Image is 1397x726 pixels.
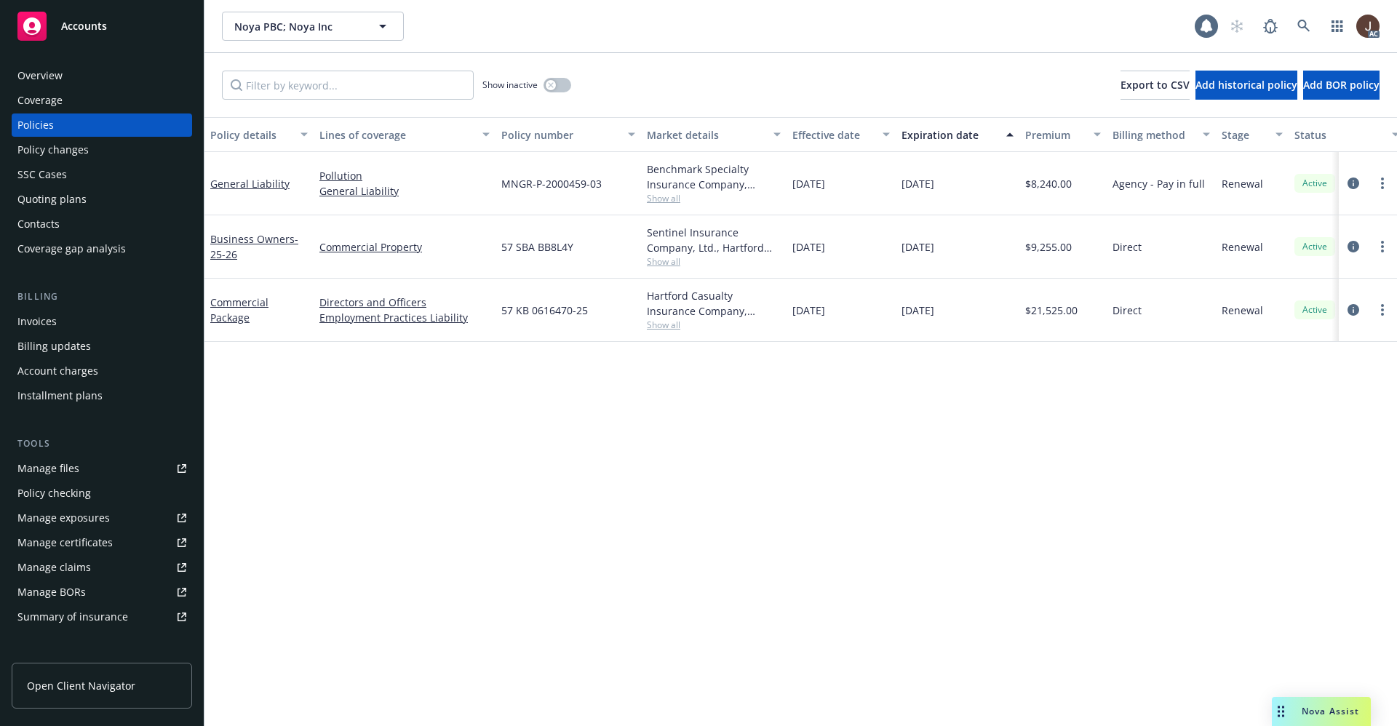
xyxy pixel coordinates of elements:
[234,19,360,34] span: Noya PBC; Noya Inc
[896,117,1019,152] button: Expiration date
[17,188,87,211] div: Quoting plans
[647,127,765,143] div: Market details
[12,188,192,211] a: Quoting plans
[12,384,192,407] a: Installment plans
[12,138,192,161] a: Policy changes
[1019,117,1107,152] button: Premium
[12,163,192,186] a: SSC Cases
[17,64,63,87] div: Overview
[1113,127,1194,143] div: Billing method
[12,531,192,554] a: Manage certificates
[12,6,192,47] a: Accounts
[1222,12,1251,41] a: Start snowing
[1374,238,1391,255] a: more
[1025,127,1085,143] div: Premium
[482,79,538,91] span: Show inactive
[792,303,825,318] span: [DATE]
[1195,78,1297,92] span: Add historical policy
[319,239,490,255] a: Commercial Property
[12,89,192,112] a: Coverage
[1195,71,1297,100] button: Add historical policy
[1025,176,1072,191] span: $8,240.00
[17,310,57,333] div: Invoices
[1300,303,1329,316] span: Active
[319,168,490,183] a: Pollution
[647,319,781,331] span: Show all
[17,482,91,505] div: Policy checking
[1374,175,1391,192] a: more
[12,212,192,236] a: Contacts
[1272,697,1371,726] button: Nova Assist
[902,239,934,255] span: [DATE]
[1222,176,1263,191] span: Renewal
[1345,175,1362,192] a: circleInformation
[1025,303,1078,318] span: $21,525.00
[647,255,781,268] span: Show all
[17,212,60,236] div: Contacts
[641,117,787,152] button: Market details
[12,506,192,530] a: Manage exposures
[319,295,490,310] a: Directors and Officers
[17,605,128,629] div: Summary of insurance
[12,290,192,304] div: Billing
[17,163,67,186] div: SSC Cases
[1345,238,1362,255] a: circleInformation
[319,183,490,199] a: General Liability
[12,310,192,333] a: Invoices
[27,678,135,693] span: Open Client Navigator
[1121,78,1190,92] span: Export to CSV
[902,176,934,191] span: [DATE]
[1272,697,1290,726] div: Drag to move
[17,531,113,554] div: Manage certificates
[17,457,79,480] div: Manage files
[12,556,192,579] a: Manage claims
[1303,71,1380,100] button: Add BOR policy
[17,384,103,407] div: Installment plans
[222,71,474,100] input: Filter by keyword...
[12,436,192,451] div: Tools
[1289,12,1318,41] a: Search
[1323,12,1352,41] a: Switch app
[902,127,998,143] div: Expiration date
[210,177,290,191] a: General Liability
[495,117,641,152] button: Policy number
[787,117,896,152] button: Effective date
[647,288,781,319] div: Hartford Casualty Insurance Company, Hartford Insurance Group
[17,89,63,112] div: Coverage
[222,12,404,41] button: Noya PBC; Noya Inc
[1222,239,1263,255] span: Renewal
[1302,705,1359,717] span: Nova Assist
[1113,239,1142,255] span: Direct
[1356,15,1380,38] img: photo
[1025,239,1072,255] span: $9,255.00
[1113,176,1205,191] span: Agency - Pay in full
[17,581,86,604] div: Manage BORs
[17,359,98,383] div: Account charges
[319,310,490,325] a: Employment Practices Liability
[12,605,192,629] a: Summary of insurance
[17,335,91,358] div: Billing updates
[12,237,192,260] a: Coverage gap analysis
[501,239,573,255] span: 57 SBA BB8L4Y
[1222,303,1263,318] span: Renewal
[1300,177,1329,190] span: Active
[12,335,192,358] a: Billing updates
[1113,303,1142,318] span: Direct
[902,303,934,318] span: [DATE]
[12,359,192,383] a: Account charges
[1300,240,1329,253] span: Active
[1294,127,1383,143] div: Status
[12,457,192,480] a: Manage files
[792,239,825,255] span: [DATE]
[501,176,602,191] span: MNGR-P-2000459-03
[1222,127,1267,143] div: Stage
[1303,78,1380,92] span: Add BOR policy
[1256,12,1285,41] a: Report a Bug
[314,117,495,152] button: Lines of coverage
[792,127,874,143] div: Effective date
[792,176,825,191] span: [DATE]
[1345,301,1362,319] a: circleInformation
[501,127,619,143] div: Policy number
[1216,117,1289,152] button: Stage
[17,113,54,137] div: Policies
